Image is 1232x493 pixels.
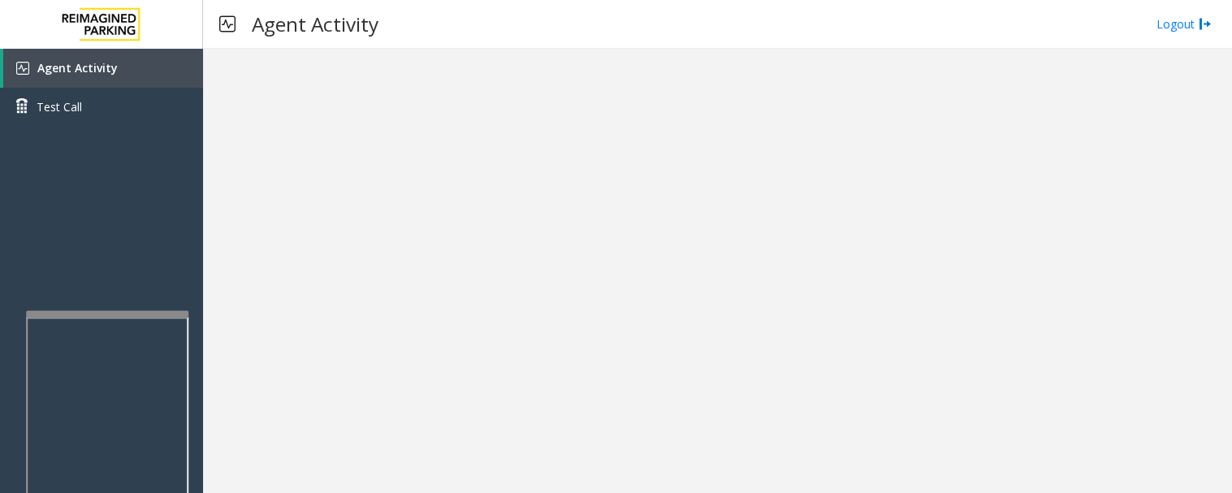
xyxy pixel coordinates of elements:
[244,4,387,44] h3: Agent Activity
[1199,15,1212,32] img: logout
[3,49,203,88] a: Agent Activity
[16,62,29,75] img: 'icon'
[219,4,236,44] img: pageIcon
[37,60,118,76] span: Agent Activity
[37,98,82,115] span: Test Call
[1156,15,1212,32] a: Logout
